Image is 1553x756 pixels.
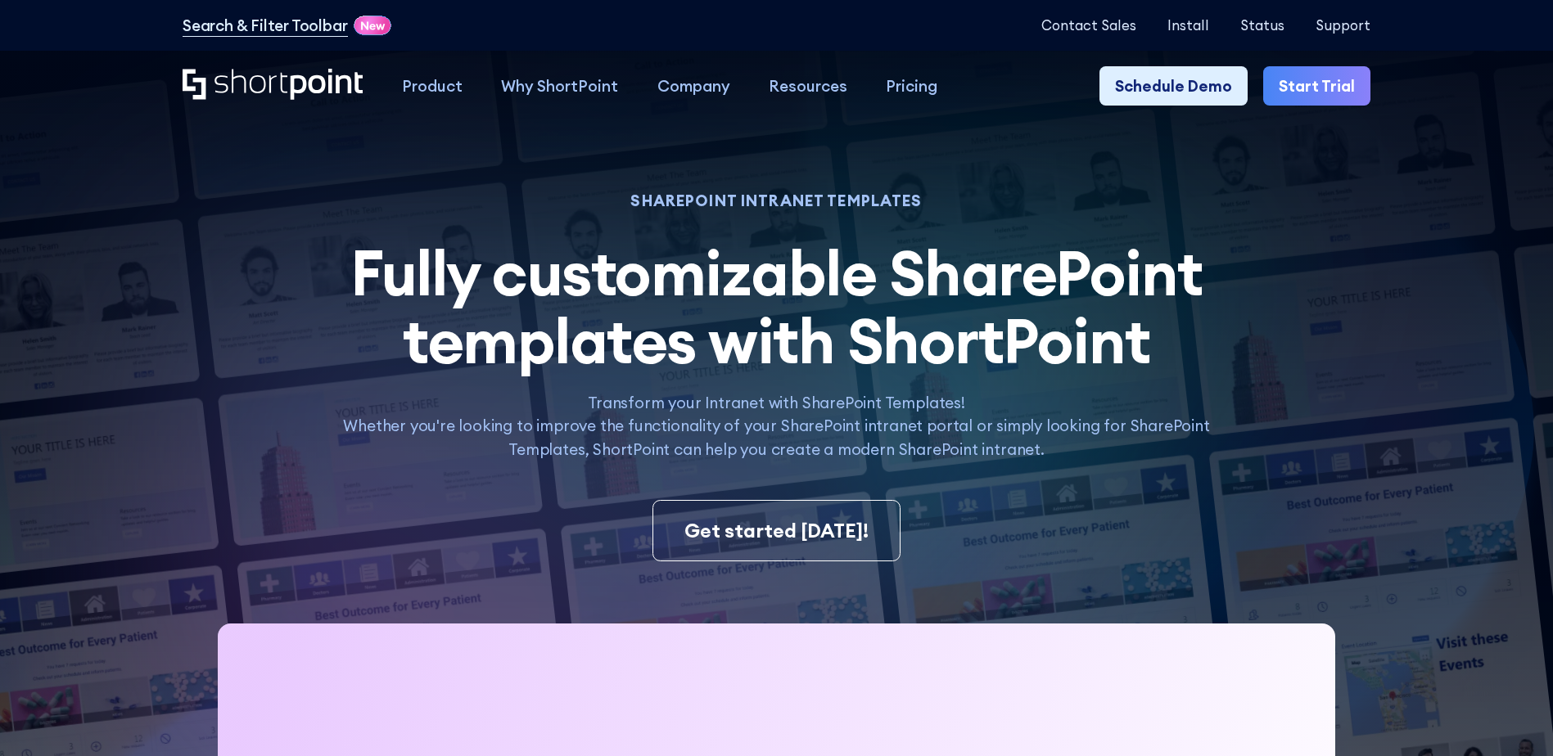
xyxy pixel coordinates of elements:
a: Home [183,69,363,102]
a: Support [1316,17,1370,33]
div: Resources [769,74,847,97]
div: Product [402,74,463,97]
a: Search & Filter Toolbar [183,14,348,37]
div: Pricing [886,74,937,97]
div: Why ShortPoint [501,74,618,97]
a: Install [1167,17,1209,33]
a: Pricing [867,66,957,105]
a: Company [638,66,749,105]
a: Why ShortPoint [482,66,638,105]
div: Get started [DATE]! [684,516,869,546]
a: Get started [DATE]! [652,500,901,562]
p: Transform your Intranet with SharePoint Templates! Whether you're looking to improve the function... [323,391,1231,461]
a: Resources [749,66,866,105]
a: Status [1240,17,1284,33]
span: Fully customizable SharePoint templates with ShortPoint [350,233,1202,380]
a: Start Trial [1263,66,1370,105]
a: Schedule Demo [1099,66,1248,105]
div: Company [657,74,730,97]
a: Contact Sales [1041,17,1136,33]
h1: SHAREPOINT INTRANET TEMPLATES [323,194,1231,208]
a: Product [382,66,481,105]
